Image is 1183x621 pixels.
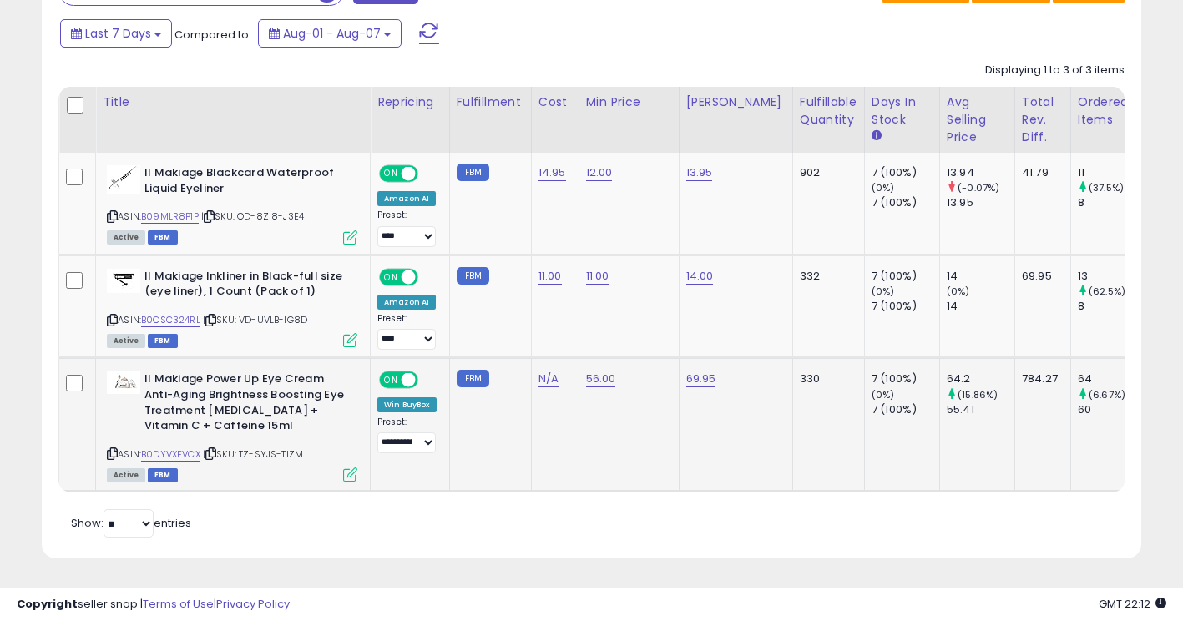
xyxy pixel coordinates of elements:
[586,268,609,285] a: 11.00
[947,402,1014,417] div: 55.41
[947,195,1014,210] div: 13.95
[947,269,1014,284] div: 14
[686,371,716,387] a: 69.95
[107,269,140,293] img: 31re5WFfQKL._SL40_.jpg
[586,371,616,387] a: 56.00
[800,165,852,180] div: 902
[416,373,442,387] span: OFF
[377,191,436,206] div: Amazon AI
[457,370,489,387] small: FBM
[872,299,939,314] div: 7 (100%)
[416,167,442,181] span: OFF
[381,270,402,284] span: ON
[85,25,151,42] span: Last 7 Days
[538,268,562,285] a: 11.00
[872,371,939,386] div: 7 (100%)
[107,468,145,482] span: All listings currently available for purchase on Amazon
[1022,269,1058,284] div: 69.95
[107,371,357,480] div: ASIN:
[17,597,290,613] div: seller snap | |
[144,371,347,437] b: Il Makiage Power Up Eye Cream Anti-Aging Brightness Boosting Eye Treatment [MEDICAL_DATA] + Vitam...
[377,295,436,310] div: Amazon AI
[686,164,713,181] a: 13.95
[872,269,939,284] div: 7 (100%)
[586,93,672,111] div: Min Price
[201,210,304,223] span: | SKU: OD-8ZI8-J3E4
[107,269,357,346] div: ASIN:
[103,93,363,111] div: Title
[457,267,489,285] small: FBM
[800,371,852,386] div: 330
[872,285,895,298] small: (0%)
[60,19,172,48] button: Last 7 Days
[872,195,939,210] div: 7 (100%)
[1089,181,1124,194] small: (37.5%)
[800,93,857,129] div: Fulfillable Quantity
[1089,285,1125,298] small: (62.5%)
[1099,596,1166,612] span: 2025-08-15 22:12 GMT
[586,164,613,181] a: 12.00
[107,165,140,194] img: 31BOBwcU9WL._SL40_.jpg
[872,402,939,417] div: 7 (100%)
[283,25,381,42] span: Aug-01 - Aug-07
[1078,269,1145,284] div: 13
[947,93,1008,146] div: Avg Selling Price
[947,299,1014,314] div: 14
[1022,93,1064,146] div: Total Rev. Diff.
[947,165,1014,180] div: 13.94
[538,164,566,181] a: 14.95
[1078,93,1139,129] div: Ordered Items
[1022,371,1058,386] div: 784.27
[258,19,402,48] button: Aug-01 - Aug-07
[872,165,939,180] div: 7 (100%)
[538,371,559,387] a: N/A
[1022,165,1058,180] div: 41.79
[174,27,251,43] span: Compared to:
[872,93,933,129] div: Days In Stock
[872,129,882,144] small: Days In Stock.
[143,596,214,612] a: Terms of Use
[377,93,442,111] div: Repricing
[872,181,895,194] small: (0%)
[985,63,1125,78] div: Displaying 1 to 3 of 3 items
[203,313,307,326] span: | SKU: VD-UVLB-IG8D
[686,268,714,285] a: 14.00
[148,230,178,245] span: FBM
[1078,299,1145,314] div: 8
[958,181,999,194] small: (-0.07%)
[381,167,402,181] span: ON
[107,371,140,394] img: 31wscRnTowL._SL40_.jpg
[141,210,199,224] a: B09MLR8P1P
[203,447,303,461] span: | SKU: TZ-SYJS-TIZM
[141,447,200,462] a: B0DYVXFVCX
[107,334,145,348] span: All listings currently available for purchase on Amazon
[457,93,524,111] div: Fulfillment
[148,334,178,348] span: FBM
[17,596,78,612] strong: Copyright
[1078,402,1145,417] div: 60
[686,93,786,111] div: [PERSON_NAME]
[144,269,347,304] b: Il Makiage Inkliner in Black-full size (eye liner), 1 Count (Pack of 1)
[457,164,489,181] small: FBM
[947,371,1014,386] div: 64.2
[872,388,895,401] small: (0%)
[71,515,191,531] span: Show: entries
[416,270,442,284] span: OFF
[800,269,852,284] div: 332
[107,230,145,245] span: All listings currently available for purchase on Amazon
[1078,371,1145,386] div: 64
[947,285,970,298] small: (0%)
[377,210,437,247] div: Preset:
[958,388,998,401] small: (15.86%)
[381,373,402,387] span: ON
[144,165,347,200] b: Il Makiage Blackcard Waterproof Liquid Eyeliner
[141,313,200,327] a: B0CSC324RL
[148,468,178,482] span: FBM
[107,165,357,243] div: ASIN:
[538,93,572,111] div: Cost
[377,397,437,412] div: Win BuyBox
[1089,388,1125,401] small: (6.67%)
[216,596,290,612] a: Privacy Policy
[1078,165,1145,180] div: 11
[377,313,437,351] div: Preset:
